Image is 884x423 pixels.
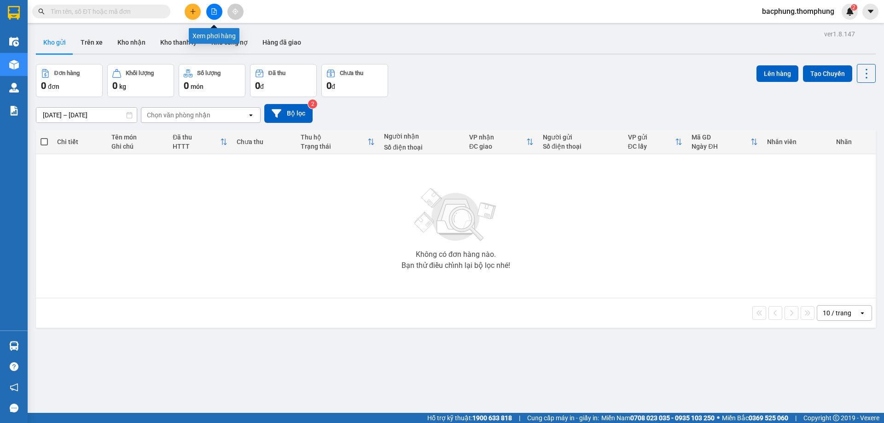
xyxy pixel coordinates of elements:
[9,341,19,351] img: warehouse-icon
[301,143,367,150] div: Trạng thái
[111,133,163,141] div: Tên món
[722,413,788,423] span: Miền Bắc
[756,65,798,82] button: Lên hàng
[191,83,204,90] span: món
[54,70,80,76] div: Đơn hàng
[824,29,855,39] div: ver 1.8.147
[147,110,210,120] div: Chọn văn phòng nhận
[260,83,264,90] span: đ
[623,130,687,154] th: Toggle SortBy
[168,130,232,154] th: Toggle SortBy
[38,8,45,15] span: search
[232,8,238,15] span: aim
[9,37,19,46] img: warehouse-icon
[190,8,196,15] span: plus
[48,83,59,90] span: đơn
[867,7,875,16] span: caret-down
[10,383,18,392] span: notification
[296,130,379,154] th: Toggle SortBy
[237,138,291,145] div: Chưa thu
[767,138,826,145] div: Nhân viên
[803,65,852,82] button: Tạo Chuyến
[268,70,285,76] div: Đã thu
[57,138,102,145] div: Chi tiết
[852,4,855,11] span: 2
[401,262,510,269] div: Bạn thử điều chỉnh lại bộ lọc nhé!
[340,70,363,76] div: Chưa thu
[119,83,126,90] span: kg
[189,28,239,44] div: Xem phơi hàng
[73,31,110,53] button: Trên xe
[836,138,871,145] div: Nhãn
[111,143,163,150] div: Ghi chú
[465,130,538,154] th: Toggle SortBy
[851,4,857,11] sup: 2
[331,83,335,90] span: đ
[110,31,153,53] button: Kho nhận
[173,143,220,150] div: HTTT
[321,64,388,97] button: Chưa thu0đ
[527,413,599,423] span: Cung cấp máy in - giấy in:
[543,133,619,141] div: Người gửi
[36,31,73,53] button: Kho gửi
[10,362,18,371] span: question-circle
[9,60,19,70] img: warehouse-icon
[416,251,496,258] div: Không có đơn hàng nào.
[427,413,512,423] span: Hỗ trợ kỹ thuật:
[384,133,460,140] div: Người nhận
[36,64,103,97] button: Đơn hàng0đơn
[211,8,217,15] span: file-add
[749,414,788,422] strong: 0369 525 060
[206,4,222,20] button: file-add
[173,133,220,141] div: Đã thu
[255,80,260,91] span: 0
[687,130,762,154] th: Toggle SortBy
[628,143,675,150] div: ĐC lấy
[326,80,331,91] span: 0
[9,83,19,93] img: warehouse-icon
[717,416,720,420] span: ⚪️
[308,99,317,109] sup: 2
[250,64,317,97] button: Đã thu0đ
[9,106,19,116] img: solution-icon
[859,309,866,317] svg: open
[41,80,46,91] span: 0
[112,80,117,91] span: 0
[179,64,245,97] button: Số lượng0món
[107,64,174,97] button: Khối lượng0kg
[410,183,502,247] img: svg+xml;base64,PHN2ZyBjbGFzcz0ibGlzdC1wbHVnX19zdmciIHhtbG5zPSJodHRwOi8vd3d3LnczLm9yZy8yMDAwL3N2Zy...
[755,6,842,17] span: bacphung.thomphung
[36,108,137,122] input: Select a date range.
[8,6,20,20] img: logo-vxr
[795,413,797,423] span: |
[601,413,715,423] span: Miền Nam
[184,80,189,91] span: 0
[255,31,308,53] button: Hàng đã giao
[197,70,221,76] div: Số lượng
[185,4,201,20] button: plus
[247,111,255,119] svg: open
[472,414,512,422] strong: 1900 633 818
[384,144,460,151] div: Số điện thoại
[469,133,526,141] div: VP nhận
[630,414,715,422] strong: 0708 023 035 - 0935 103 250
[692,143,750,150] div: Ngày ĐH
[469,143,526,150] div: ĐC giao
[301,133,367,141] div: Thu hộ
[10,404,18,412] span: message
[264,104,313,123] button: Bộ lọc
[823,308,851,318] div: 10 / trang
[862,4,878,20] button: caret-down
[153,31,204,53] button: Kho thanh lý
[833,415,839,421] span: copyright
[543,143,619,150] div: Số điện thoại
[692,133,750,141] div: Mã GD
[846,7,854,16] img: icon-new-feature
[51,6,159,17] input: Tìm tên, số ĐT hoặc mã đơn
[227,4,244,20] button: aim
[519,413,520,423] span: |
[126,70,154,76] div: Khối lượng
[628,133,675,141] div: VP gửi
